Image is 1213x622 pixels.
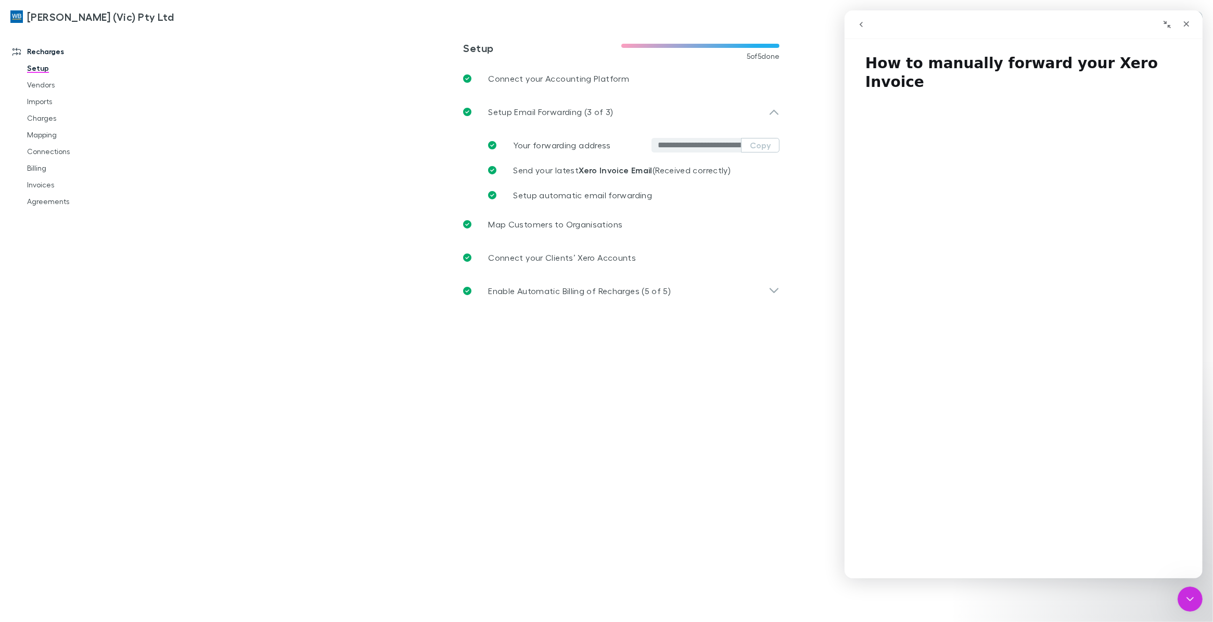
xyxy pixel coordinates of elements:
[455,208,788,241] a: Map Customers to Organisations
[845,10,1203,578] iframe: Intercom live chat
[17,110,146,126] a: Charges
[579,165,653,175] strong: Xero Invoice Email
[17,126,146,143] a: Mapping
[455,241,788,274] a: Connect your Clients’ Xero Accounts
[513,140,610,150] span: Your forwarding address
[488,285,671,297] p: Enable Automatic Billing of Recharges (5 of 5)
[2,43,146,60] a: Recharges
[488,218,622,231] p: Map Customers to Organisations
[17,143,146,160] a: Connections
[455,274,788,308] div: Enable Automatic Billing of Recharges (5 of 5)
[455,95,788,129] div: Setup Email Forwarding (3 of 3)
[17,93,146,110] a: Imports
[488,72,629,85] p: Connect your Accounting Platform
[17,160,146,176] a: Billing
[17,60,146,77] a: Setup
[17,193,146,210] a: Agreements
[17,77,146,93] a: Vendors
[513,190,652,200] span: Setup automatic email forwarding
[480,183,780,208] a: Setup automatic email forwarding
[488,106,613,118] p: Setup Email Forwarding (3 of 3)
[480,158,780,183] a: Send your latestXero Invoice Email(Received correctly)
[741,138,780,153] button: Copy
[10,10,23,23] img: William Buck (Vic) Pty Ltd's Logo
[1178,587,1203,612] iframe: Intercom live chat
[747,52,780,60] span: 5 of 5 done
[17,176,146,193] a: Invoices
[513,165,731,175] span: Send your latest (Received correctly)
[4,4,180,29] a: [PERSON_NAME] (Vic) Pty Ltd
[455,62,788,95] a: Connect your Accounting Platform
[27,10,174,23] h3: [PERSON_NAME] (Vic) Pty Ltd
[488,251,636,264] p: Connect your Clients’ Xero Accounts
[463,42,621,54] h3: Setup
